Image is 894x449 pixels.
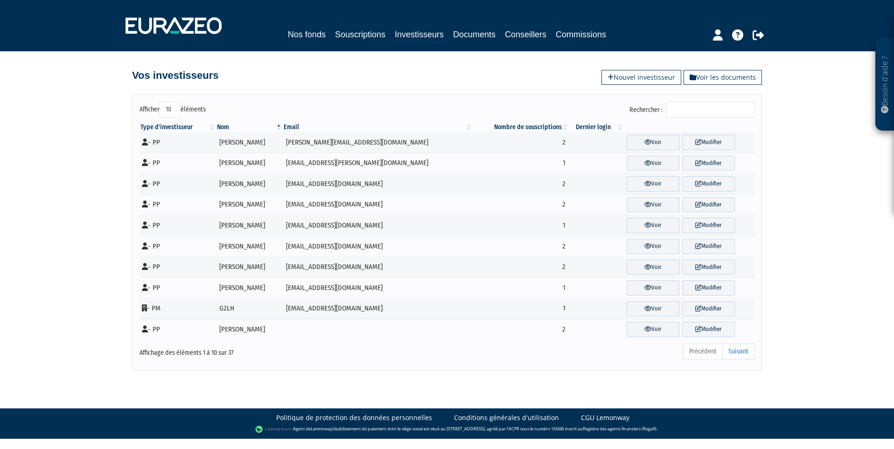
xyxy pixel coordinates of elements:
[624,123,754,132] th: &nbsp;
[216,132,283,153] td: [PERSON_NAME]
[283,132,473,153] td: [PERSON_NAME][EMAIL_ADDRESS][DOMAIN_NAME]
[627,218,679,233] a: Voir
[682,260,735,275] a: Modifier
[335,28,385,41] a: Souscriptions
[601,70,681,85] a: Nouvel investisseur
[473,277,569,298] td: 1
[255,425,291,434] img: logo-lemonway.png
[132,70,218,81] h4: Vos investisseurs
[140,236,216,257] td: - PP
[216,215,283,236] td: [PERSON_NAME]
[395,28,444,42] a: Investisseurs
[140,194,216,215] td: - PP
[682,197,735,213] a: Modifier
[140,319,216,340] td: - PP
[880,42,890,126] p: Besoin d'aide ?
[9,425,885,434] div: - Agent de (établissement de paiement dont le siège social est situé au [STREET_ADDRESS], agréé p...
[140,343,388,358] div: Affichage des éléments 1 à 10 sur 37
[627,301,679,317] a: Voir
[505,28,546,41] a: Conseillers
[627,135,679,150] a: Voir
[473,257,569,278] td: 2
[666,102,754,117] input: Rechercher :
[283,194,473,215] td: [EMAIL_ADDRESS][DOMAIN_NAME]
[283,298,473,319] td: [EMAIL_ADDRESS][DOMAIN_NAME]
[311,426,332,432] a: Lemonway
[216,173,283,194] td: [PERSON_NAME]
[627,280,679,296] a: Voir
[140,153,216,174] td: - PP
[556,28,606,41] a: Commissions
[583,426,657,432] a: Registre des agents financiers (Regafi)
[140,132,216,153] td: - PP
[722,344,754,359] a: Suivant
[682,239,735,254] a: Modifier
[627,156,679,171] a: Voir
[140,102,206,117] label: Afficher éléments
[473,319,569,340] td: 2
[682,218,735,233] a: Modifier
[283,173,473,194] td: [EMAIL_ADDRESS][DOMAIN_NAME]
[216,123,283,132] th: Nom : activer pour trier la colonne par ordre d&eacute;croissant
[682,176,735,192] a: Modifier
[473,153,569,174] td: 1
[473,298,569,319] td: 1
[627,176,679,192] a: Voir
[126,17,222,34] img: 1732889491-logotype_eurazeo_blanc_rvb.png
[216,153,283,174] td: [PERSON_NAME]
[473,236,569,257] td: 2
[140,123,216,132] th: Type d'investisseur : activer pour trier la colonne par ordre croissant
[569,123,623,132] th: Dernier login : activer pour trier la colonne par ordre croissant
[473,215,569,236] td: 1
[216,194,283,215] td: [PERSON_NAME]
[288,28,326,41] a: Nos fonds
[473,123,569,132] th: Nombre de souscriptions : activer pour trier la colonne par ordre croissant
[682,156,735,171] a: Modifier
[283,153,473,174] td: [EMAIL_ADDRESS][PERSON_NAME][DOMAIN_NAME]
[454,413,559,422] a: Conditions générales d'utilisation
[216,277,283,298] td: [PERSON_NAME]
[160,102,181,117] select: Afficheréléments
[682,135,735,150] a: Modifier
[216,257,283,278] td: [PERSON_NAME]
[283,257,473,278] td: [EMAIL_ADDRESS][DOMAIN_NAME]
[453,28,496,41] a: Documents
[216,319,283,340] td: [PERSON_NAME]
[140,277,216,298] td: - PP
[140,257,216,278] td: - PP
[140,173,216,194] td: - PP
[581,413,629,422] a: CGU Lemonway
[473,132,569,153] td: 2
[140,215,216,236] td: - PP
[627,322,679,337] a: Voir
[682,301,735,317] a: Modifier
[627,260,679,275] a: Voir
[283,277,473,298] td: [EMAIL_ADDRESS][DOMAIN_NAME]
[216,236,283,257] td: [PERSON_NAME]
[629,102,754,117] label: Rechercher :
[140,298,216,319] td: - PM
[682,322,735,337] a: Modifier
[283,123,473,132] th: Email : activer pour trier la colonne par ordre croissant
[283,236,473,257] td: [EMAIL_ADDRESS][DOMAIN_NAME]
[216,298,283,319] td: G2LH
[684,70,762,85] a: Voir les documents
[627,197,679,213] a: Voir
[473,173,569,194] td: 2
[473,194,569,215] td: 2
[627,239,679,254] a: Voir
[283,215,473,236] td: [EMAIL_ADDRESS][DOMAIN_NAME]
[682,280,735,296] a: Modifier
[276,413,432,422] a: Politique de protection des données personnelles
